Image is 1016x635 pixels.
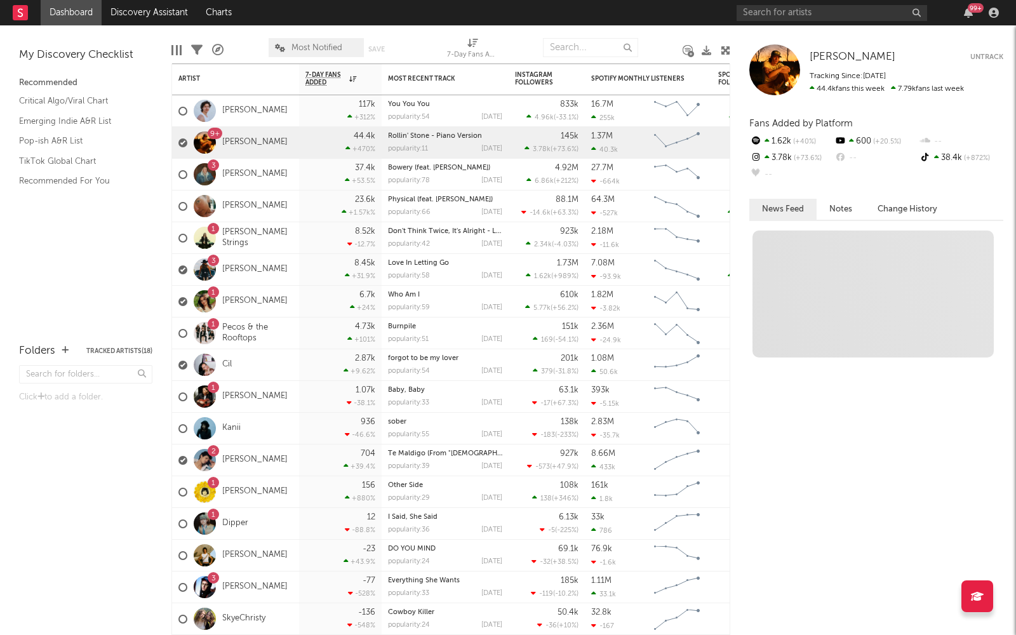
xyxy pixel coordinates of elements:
[555,591,577,598] span: -10.2 %
[749,166,834,183] div: --
[554,241,577,248] span: -4.03 %
[648,159,705,190] svg: Chart title
[591,545,612,553] div: 76.9k
[344,558,375,566] div: +43.9 %
[591,304,620,312] div: -3.82k
[817,199,865,220] button: Notes
[591,272,621,281] div: -93.9k
[535,178,554,185] span: 6.86k
[356,386,375,394] div: 1.07k
[791,138,816,145] span: +40 %
[737,5,927,21] input: Search for artists
[222,296,288,307] a: [PERSON_NAME]
[749,199,817,220] button: News Feed
[792,155,822,162] span: +73.6 %
[548,527,555,534] span: -5
[388,164,490,171] a: Bowery (feat. [PERSON_NAME])
[368,46,385,53] button: Save
[591,368,618,376] div: 50.6k
[363,577,375,585] div: -77
[559,622,577,629] span: +10 %
[532,494,578,502] div: ( )
[388,209,431,216] div: popularity: 66
[345,431,375,439] div: -46.6 %
[348,589,375,598] div: -528 %
[552,146,577,153] span: +73.6 %
[388,196,502,203] div: Physical (feat. Troye Sivan)
[526,272,578,280] div: ( )
[355,196,375,204] div: 23.6k
[388,482,502,489] div: Other Side
[355,227,375,236] div: 8.52k
[557,259,578,267] div: 1.73M
[648,127,705,159] svg: Chart title
[561,577,578,585] div: 185k
[481,463,502,470] div: [DATE]
[540,526,578,534] div: ( )
[481,304,502,311] div: [DATE]
[810,51,895,62] span: [PERSON_NAME]
[591,481,608,490] div: 161k
[222,227,293,249] a: [PERSON_NAME] Strings
[532,399,578,407] div: ( )
[535,114,554,121] span: 4.96k
[648,413,705,444] svg: Chart title
[344,462,375,471] div: +39.4 %
[591,259,615,267] div: 7.08M
[447,48,498,63] div: 7-Day Fans Added (7-Day Fans Added)
[19,134,140,148] a: Pop-ish A&R List
[749,150,834,166] div: 3.78k
[222,613,265,624] a: SkyeChristy
[388,622,430,629] div: popularity: 24
[556,178,577,185] span: +212 %
[222,582,288,592] a: [PERSON_NAME]
[481,272,502,279] div: [DATE]
[962,155,990,162] span: +872 %
[591,164,613,172] div: 27.7M
[648,317,705,349] svg: Chart title
[388,418,502,425] div: sober
[222,323,293,344] a: Pecos & the Rooftops
[388,514,438,521] a: I Said, She Said
[533,367,578,375] div: ( )
[560,481,578,490] div: 108k
[556,196,578,204] div: 88.1M
[545,622,557,629] span: -36
[363,545,375,553] div: -23
[355,164,375,172] div: 37.4k
[388,387,425,394] a: Baby, Baby
[560,227,578,236] div: 923k
[359,100,375,109] div: 117k
[388,228,502,235] div: Don't Think Twice, It's Alright - Live At The American Legion Post 82
[19,344,55,359] div: Folders
[388,431,429,438] div: popularity: 55
[591,463,615,471] div: 433k
[345,272,375,280] div: +31.9 %
[552,400,577,407] span: +67.3 %
[367,513,375,521] div: 12
[344,367,375,375] div: +9.62 %
[178,75,274,83] div: Artist
[481,399,502,406] div: [DATE]
[552,210,577,217] span: +63.3 %
[388,577,502,584] div: Everything She Wants
[591,114,615,122] div: 255k
[222,423,241,434] a: Kanii
[810,85,964,93] span: 7.79k fans last week
[347,621,375,629] div: -548 %
[222,105,288,116] a: [PERSON_NAME]
[718,71,763,86] div: Spotify Followers
[591,209,618,217] div: -527k
[388,336,429,343] div: popularity: 51
[591,608,612,617] div: 32.8k
[515,71,559,86] div: Instagram Followers
[345,177,375,185] div: +53.5 %
[222,391,288,402] a: [PERSON_NAME]
[388,450,533,457] a: Te Maldigo (From "[DEMOGRAPHIC_DATA]")
[388,177,430,184] div: popularity: 78
[291,44,342,52] span: Most Notified
[481,558,502,565] div: [DATE]
[19,154,140,168] a: TikTok Global Chart
[481,177,502,184] div: [DATE]
[525,304,578,312] div: ( )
